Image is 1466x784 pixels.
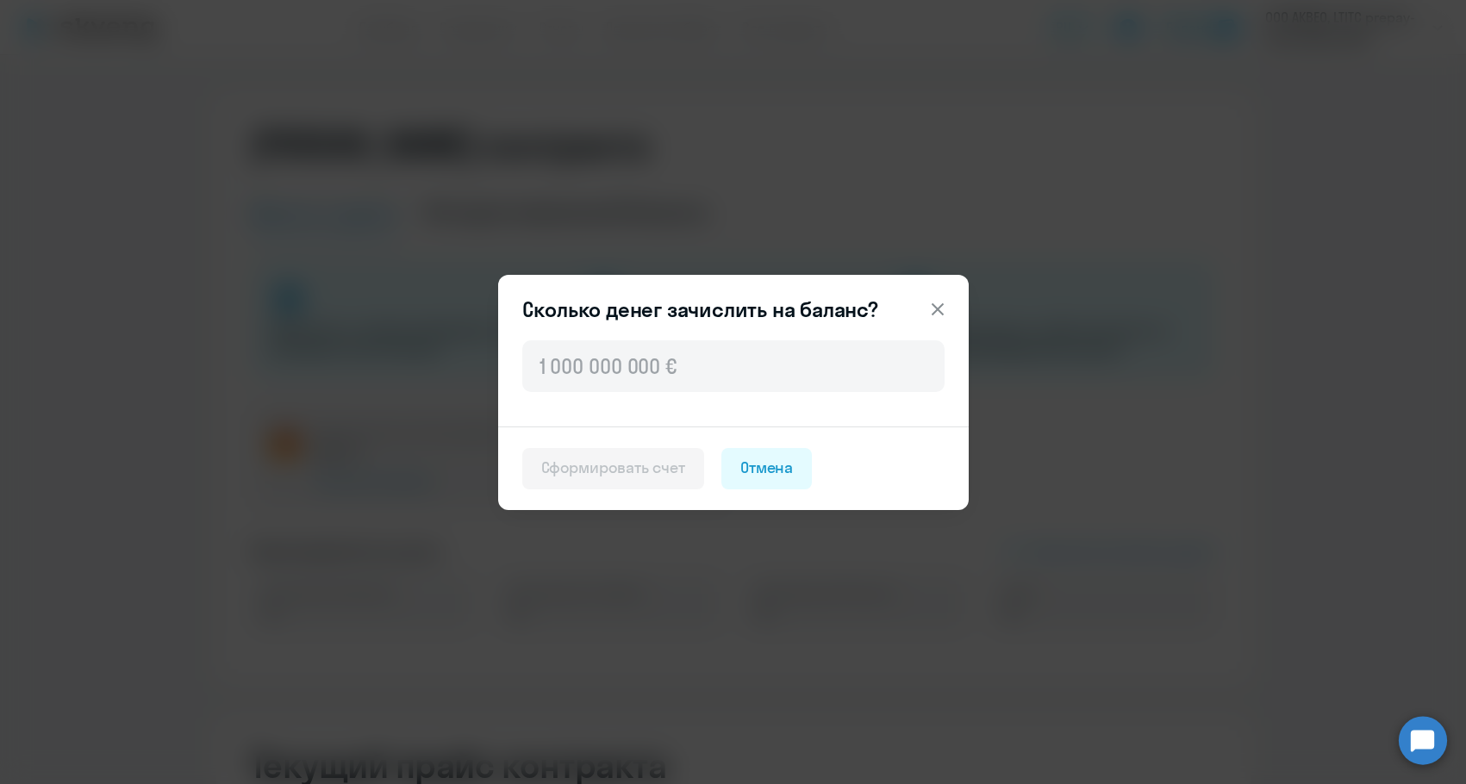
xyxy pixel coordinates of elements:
[522,448,704,489] button: Сформировать счет
[498,296,969,323] header: Сколько денег зачислить на баланс?
[522,340,945,392] input: 1 000 000 000 €
[721,448,813,489] button: Отмена
[541,457,685,479] div: Сформировать счет
[740,457,794,479] div: Отмена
